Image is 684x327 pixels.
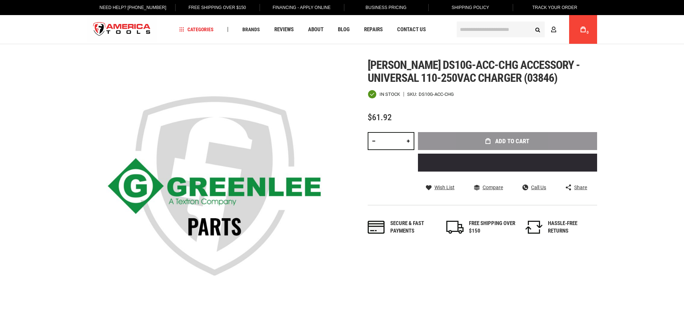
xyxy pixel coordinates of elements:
a: Contact Us [394,25,429,34]
span: Categories [179,27,214,32]
img: America Tools [87,16,157,43]
div: HASSLE-FREE RETURNS [548,220,595,235]
div: FREE SHIPPING OVER $150 [469,220,516,235]
span: Contact Us [397,27,426,32]
a: About [305,25,327,34]
a: Repairs [361,25,386,34]
span: About [308,27,324,32]
img: main product photo [87,59,342,313]
a: 0 [576,15,590,44]
button: Search [531,23,545,36]
img: shipping [446,221,464,234]
span: Blog [338,27,350,32]
span: In stock [380,92,400,97]
a: Blog [335,25,353,34]
span: Share [574,185,587,190]
div: DS10G-ACC-CHG [419,92,454,97]
a: Wish List [426,184,455,191]
span: Repairs [364,27,383,32]
strong: SKU [407,92,419,97]
img: returns [525,221,543,234]
a: Reviews [271,25,297,34]
a: Call Us [522,184,546,191]
a: store logo [87,16,157,43]
span: Wish List [434,185,455,190]
span: Shipping Policy [452,5,489,10]
span: Call Us [531,185,546,190]
span: [PERSON_NAME] ds10g-acc-chg accessory - universal 110-250vac charger (03846) [368,58,580,85]
a: Categories [176,25,217,34]
a: Brands [239,25,263,34]
a: Compare [474,184,503,191]
div: Availability [368,90,400,99]
span: $61.92 [368,112,392,122]
span: Brands [242,27,260,32]
div: Secure & fast payments [390,220,437,235]
img: payments [368,221,385,234]
span: 0 [587,31,589,34]
span: Compare [483,185,503,190]
span: Reviews [274,27,294,32]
